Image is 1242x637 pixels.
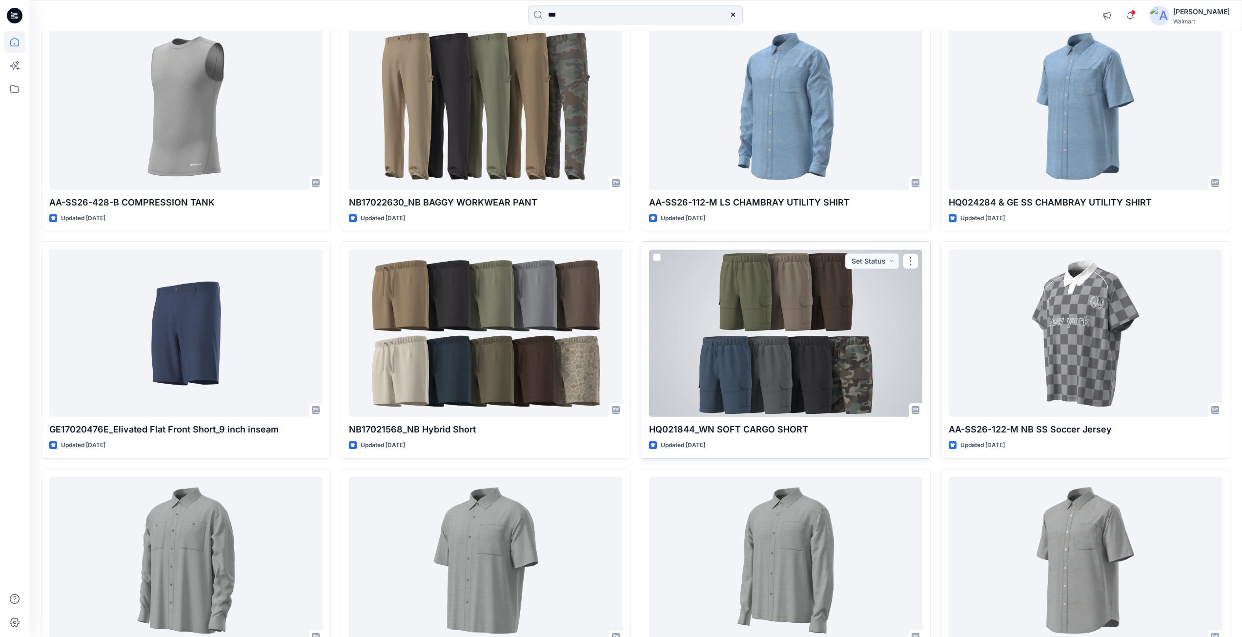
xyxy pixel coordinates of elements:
[960,440,1005,451] p: Updated [DATE]
[361,440,405,451] p: Updated [DATE]
[1173,18,1230,25] div: Walmart
[1150,6,1169,25] img: avatar
[49,423,323,436] p: GE17020476E_Elivated Flat Front Short_9 inch inseam
[61,440,105,451] p: Updated [DATE]
[649,249,922,417] a: HQ021844_WN SOFT CARGO SHORT
[661,440,705,451] p: Updated [DATE]
[661,213,705,224] p: Updated [DATE]
[361,213,405,224] p: Updated [DATE]
[349,22,622,190] a: NB17022630_NB BAGGY WORKWEAR PANT
[649,196,922,209] p: AA-SS26-112-M LS CHAMBRAY UTILITY SHIRT
[349,196,622,209] p: NB17022630_NB BAGGY WORKWEAR PANT
[49,22,323,190] a: AA-SS26-428-B COMPRESSION TANK
[49,249,323,417] a: GE17020476E_Elivated Flat Front Short_9 inch inseam
[949,196,1222,209] p: HQ024284 & GE SS CHAMBRAY UTILITY SHIRT
[349,423,622,436] p: NB17021568_NB Hybrid Short
[49,196,323,209] p: AA-SS26-428-B COMPRESSION TANK
[960,213,1005,224] p: Updated [DATE]
[1173,6,1230,18] div: [PERSON_NAME]
[649,22,922,190] a: AA-SS26-112-M LS CHAMBRAY UTILITY SHIRT
[949,22,1222,190] a: HQ024284 & GE SS CHAMBRAY UTILITY SHIRT
[61,213,105,224] p: Updated [DATE]
[949,423,1222,436] p: AA-SS26-122-M NB SS Soccer Jersey
[949,249,1222,417] a: AA-SS26-122-M NB SS Soccer Jersey
[349,249,622,417] a: NB17021568_NB Hybrid Short
[649,423,922,436] p: HQ021844_WN SOFT CARGO SHORT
